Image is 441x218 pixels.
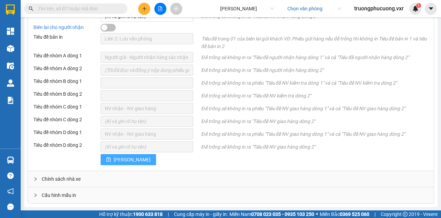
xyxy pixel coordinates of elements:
[28,171,434,187] div: Chính sách nhà xe
[316,213,318,216] span: ⚪️
[197,35,433,50] div: Tiêu đề trang 01 của biên lai gửi khách VD: Phiếu gửi hàng nếu để trống thì không in Tiêu đề bản ...
[168,210,169,218] span: |
[106,157,111,163] span: save
[197,143,433,151] div: Để trống sẽ không in ra "Tiêu đề NV giao hàng dòng 2"
[7,172,14,179] span: question-circle
[340,211,369,217] strong: 0369 525 060
[29,141,96,149] div: Tiêu đề nhóm D dòng 2
[142,6,147,11] span: plus
[428,6,434,12] span: caret-down
[138,3,150,15] button: plus
[42,175,81,183] span: Chính sách nhà xe
[197,130,433,138] div: Để trống sẽ không in ra phiếu "Tiêu đề NV giao hàng dòng 1" và cả "Tiêu đề NV giao hàng dòng 2"
[29,90,96,98] div: Tiêu đề nhóm B dòng 2
[403,212,408,217] span: copyright
[33,177,38,181] span: right
[158,6,163,11] span: file-add
[412,6,419,12] img: icon-new-feature
[174,210,228,218] span: Cung cấp máy in - giấy in:
[29,52,96,59] div: Tiêu đề nhóm A dòng 1
[7,28,14,35] img: dashboard-icon
[7,203,14,210] span: message
[38,5,119,12] input: Tìm tên, số ĐT hoặc mã đơn
[101,154,156,165] button: save[PERSON_NAME]
[197,66,433,74] div: Để trống sẽ không in ra "Tiêu đề người nhận hàng dòng 2"
[7,188,14,195] span: notification
[416,3,421,8] sup: 1
[220,3,274,14] span: Thanh Phong
[7,157,14,164] img: warehouse-icon
[33,193,38,197] span: right
[251,211,314,217] strong: 0708 023 035 - 0935 103 250
[133,211,163,217] strong: 1900 633 818
[29,77,96,85] div: Tiêu đề nhóm B dòng 1
[29,23,96,31] div: Biên lai cho người nhận
[42,191,76,199] span: Cấu hình mẫu in
[7,45,14,52] img: warehouse-icon
[197,54,433,61] div: Để trống sẽ không in ra "Tiêu đề người nhận hàng dòng 1" và cả "Tiêu đề người nhận hàng dòng 2"
[6,4,15,15] img: logo-vxr
[229,210,314,218] span: Miền Nam
[29,103,96,111] div: Tiêu đề nhóm C dòng 1
[154,3,166,15] button: file-add
[29,65,96,72] div: Tiêu đề nhóm A dòng 2
[7,62,14,69] img: warehouse-icon
[197,79,433,87] div: Để trống sẽ không in ra phiếu "Tiêu đề NV kiểm tra dòng 1" và cả "Tiêu đề NV kiểm tra dòng 2"
[170,3,182,15] button: aim
[29,33,96,41] div: Tiêu đề bản in
[375,210,376,218] span: |
[197,105,433,112] div: Để trống sẽ không in ra phiếu "Tiêu đề NV giao hàng dòng 1" và cả "Tiêu đề NV giao hàng dòng 2"
[29,129,96,136] div: Tiêu đề nhóm D dòng 1
[349,4,409,13] span: truongphucuong.vxr
[417,3,420,8] span: 1
[197,117,433,125] div: Để trống sẽ không in ra "Tiêu đề NV giao hàng dòng 2"
[29,116,96,123] div: Tiêu đề nhóm C dòng 2
[99,210,163,218] span: Hỗ trợ kỹ thuật:
[197,92,433,99] div: Để trống sẽ không in ra "Tiêu đề NV kiểm tra dòng 2"
[174,6,178,11] span: aim
[320,210,369,218] span: Miền Bắc
[114,156,151,163] span: [PERSON_NAME]
[29,6,33,11] span: search
[7,79,14,87] img: warehouse-icon
[425,3,437,15] button: caret-down
[28,187,434,203] div: Cấu hình mẫu in
[7,97,14,104] img: solution-icon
